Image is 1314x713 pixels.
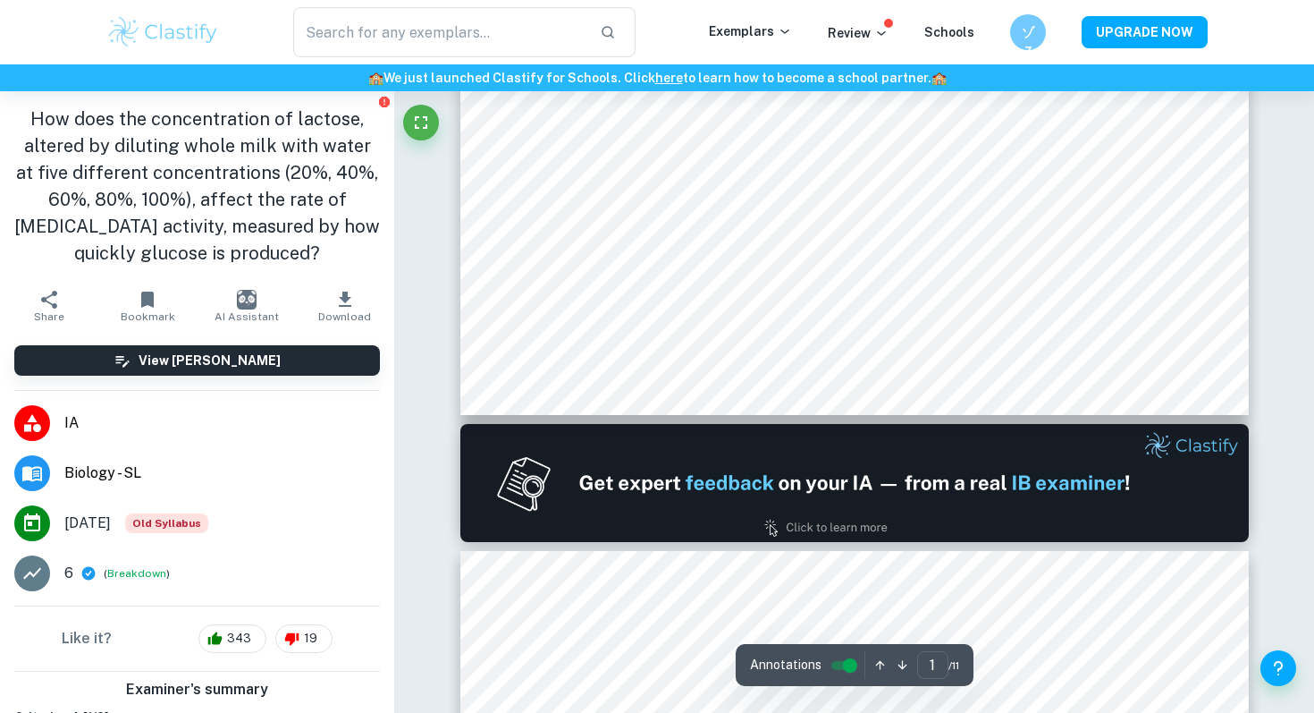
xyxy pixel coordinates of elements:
[125,514,208,533] span: Old Syllabus
[62,628,112,649] h6: Like it?
[14,106,380,267] h1: How does the concentration of lactose, altered by diluting whole milk with water at five differen...
[121,310,175,323] span: Bookmark
[106,14,220,50] img: Clastify logo
[750,656,821,675] span: Annotations
[1082,16,1208,48] button: UPGRADE NOW
[924,25,974,39] a: Schools
[7,679,387,700] h6: Examiner's summary
[275,624,333,653] div: 19
[403,105,439,140] button: Fullscreen
[294,630,327,648] span: 19
[460,424,1249,542] img: Ad
[377,95,391,108] button: Report issue
[296,281,394,331] button: Download
[198,281,296,331] button: AI Assistant
[64,412,380,434] span: IA
[237,290,257,310] img: AI Assistant
[104,565,170,582] span: ( )
[107,565,166,581] button: Breakdown
[198,624,266,653] div: 343
[64,513,111,534] span: [DATE]
[14,345,380,376] button: View [PERSON_NAME]
[64,463,380,484] span: Biology - SL
[1018,22,1039,42] h6: ゾZ
[318,310,371,323] span: Download
[217,630,261,648] span: 343
[215,310,279,323] span: AI Assistant
[293,7,585,57] input: Search for any exemplars...
[931,71,947,85] span: 🏫
[139,351,281,370] h6: View [PERSON_NAME]
[64,563,73,584] p: 6
[125,514,208,533] div: Starting from the May 2025 session, the Biology IA requirements have changed. It's OK to refer to...
[948,658,959,674] span: / 11
[655,71,683,85] a: here
[34,310,64,323] span: Share
[98,281,197,331] button: Bookmark
[1010,14,1046,50] button: ゾZ
[1260,650,1296,686] button: Help and Feedback
[709,21,792,41] p: Exemplars
[828,23,889,43] p: Review
[368,71,383,85] span: 🏫
[4,68,1310,88] h6: We just launched Clastify for Schools. Click to learn how to become a school partner.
